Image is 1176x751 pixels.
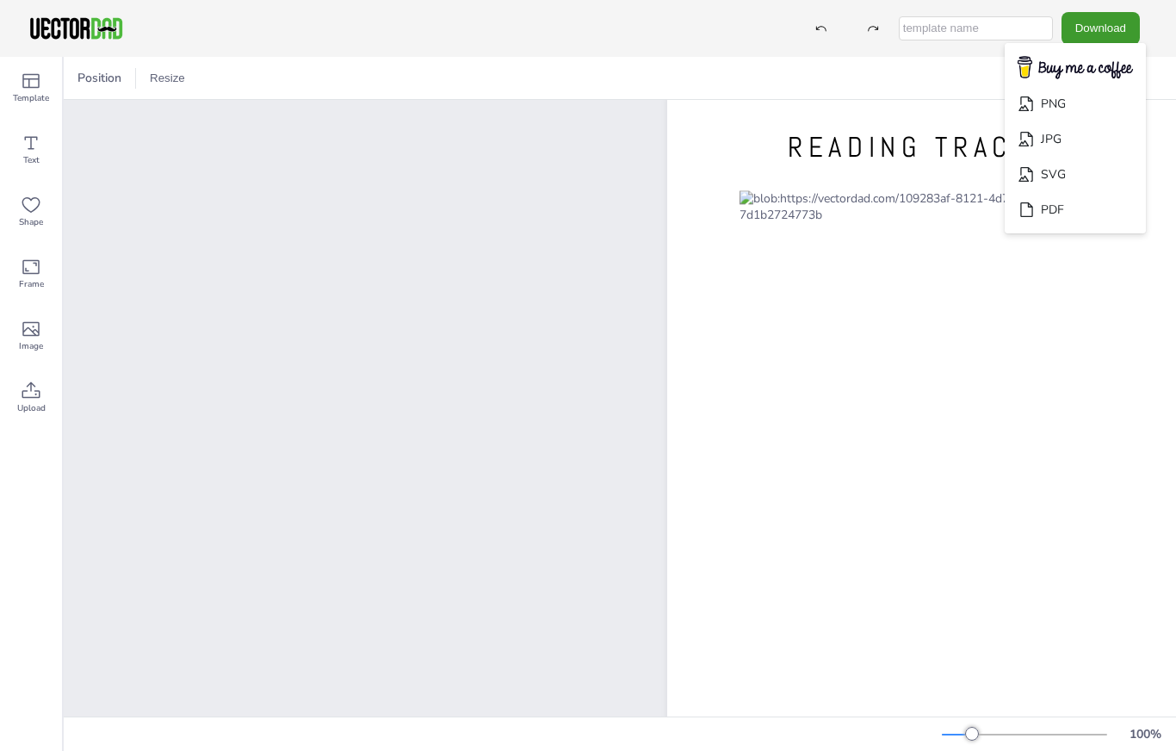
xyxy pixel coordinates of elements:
img: buymecoffee.png [1006,51,1144,84]
img: VectorDad-1.png [28,16,125,41]
input: template name [899,16,1053,40]
span: Upload [17,401,46,415]
li: PDF [1005,192,1146,227]
span: READING TRACKER [788,129,1074,165]
span: Shape [19,215,43,229]
span: Text [23,153,40,167]
button: Resize [143,65,192,92]
span: Position [74,70,125,86]
li: PNG [1005,86,1146,121]
li: JPG [1005,121,1146,157]
div: 100 % [1124,726,1166,742]
span: Frame [19,277,44,291]
li: SVG [1005,157,1146,192]
span: Image [19,339,43,353]
button: Download [1061,12,1140,44]
span: Template [13,91,49,105]
ul: Download [1005,43,1146,233]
